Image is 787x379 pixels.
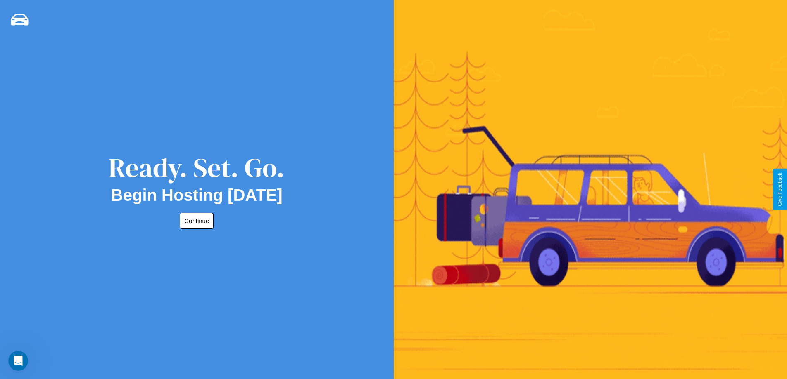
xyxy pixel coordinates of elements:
button: Continue [180,213,214,229]
iframe: Intercom live chat [8,351,28,371]
h2: Begin Hosting [DATE] [111,186,283,205]
div: Give Feedback [777,173,783,206]
div: Ready. Set. Go. [109,149,285,186]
